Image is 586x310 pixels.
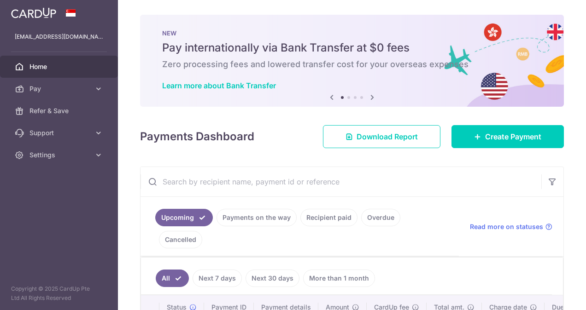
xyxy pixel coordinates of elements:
[162,40,542,55] h5: Pay internationally via Bank Transfer at $0 fees
[162,29,542,37] p: NEW
[162,59,542,70] h6: Zero processing fees and lowered transfer cost for your overseas expenses
[470,222,552,231] a: Read more on statuses
[246,270,299,287] a: Next 30 days
[15,32,103,41] p: [EMAIL_ADDRESS][DOMAIN_NAME]
[141,167,541,196] input: Search by recipient name, payment id or reference
[29,62,90,71] span: Home
[361,209,400,226] a: Overdue
[470,222,543,231] span: Read more on statuses
[162,81,276,90] a: Learn more about Bank Transfer
[485,131,541,142] span: Create Payment
[29,128,90,138] span: Support
[300,209,357,226] a: Recipient paid
[193,270,242,287] a: Next 7 days
[156,270,189,287] a: All
[11,7,56,18] img: CardUp
[29,84,90,93] span: Pay
[155,209,213,226] a: Upcoming
[451,125,564,148] a: Create Payment
[140,128,254,145] h4: Payments Dashboard
[29,106,90,115] span: Refer & Save
[323,125,440,148] a: Download Report
[357,131,418,142] span: Download Report
[217,209,297,226] a: Payments on the way
[159,231,202,248] a: Cancelled
[29,150,90,160] span: Settings
[303,270,375,287] a: More than 1 month
[140,15,564,107] img: Bank transfer banner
